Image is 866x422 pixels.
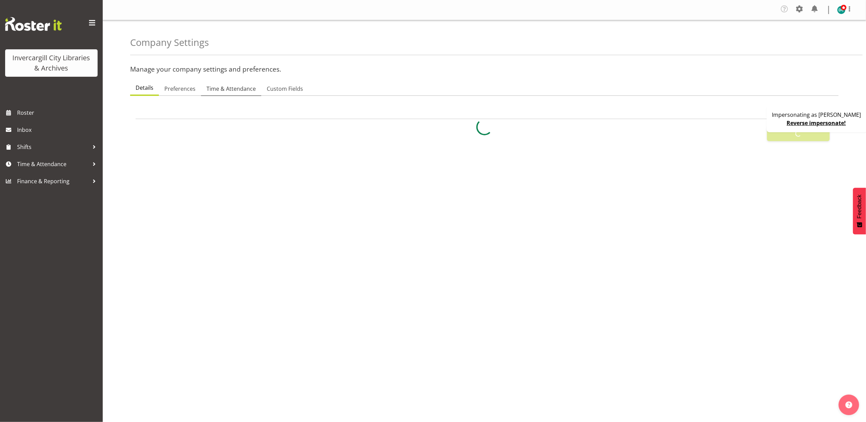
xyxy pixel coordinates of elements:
[12,53,91,73] div: Invercargill City Libraries & Archives
[17,159,89,169] span: Time & Attendance
[853,188,866,234] button: Feedback - Show survey
[206,85,256,93] span: Time & Attendance
[136,84,153,92] span: Details
[5,17,62,31] img: Rosterit website logo
[787,119,846,127] a: Reverse impersonate!
[772,111,861,119] p: Impersonating as [PERSON_NAME]
[17,142,89,152] span: Shifts
[856,195,863,219] span: Feedback
[130,37,209,48] h2: Company Settings
[267,85,303,93] span: Custom Fields
[164,85,196,93] span: Preferences
[130,65,839,73] h3: Manage your company settings and preferences.
[17,125,99,135] span: Inbox
[837,6,845,14] img: donald-cunningham11616.jpg
[17,176,89,186] span: Finance & Reporting
[845,401,852,408] img: help-xxl-2.png
[17,108,99,118] span: Roster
